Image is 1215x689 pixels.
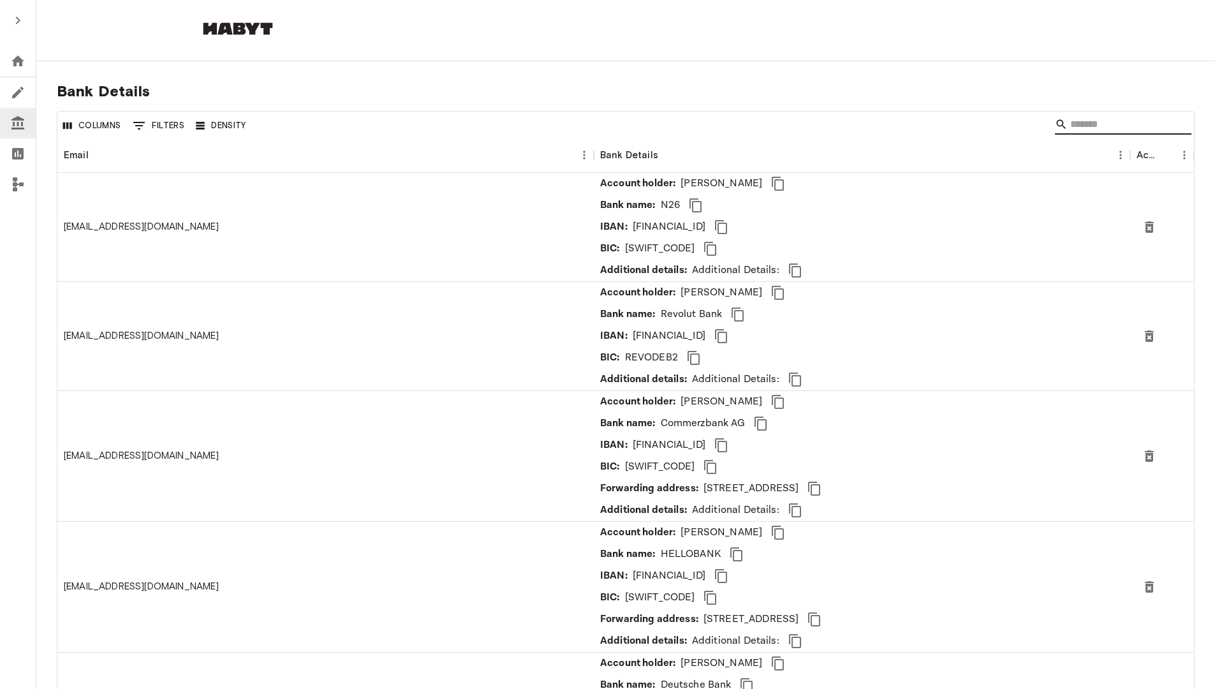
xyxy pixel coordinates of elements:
p: IBAN: [600,568,628,584]
p: [PERSON_NAME] [681,285,762,300]
p: [PERSON_NAME] [681,176,762,191]
div: Actions [1130,137,1194,173]
p: Additional Details: [692,633,779,649]
button: Menu [1111,145,1130,165]
p: Commerzbank AG [661,416,745,431]
p: Account holder: [600,285,675,300]
p: IBAN: [600,438,628,453]
p: BIC: [600,350,620,366]
p: [PERSON_NAME] [681,525,762,540]
div: Search [1055,114,1191,137]
p: Additional details: [600,503,687,518]
button: Sort [1157,146,1175,164]
button: Menu [575,145,594,165]
p: Forwarding address: [600,612,698,627]
p: REVODEB2 [625,350,678,366]
p: BIC: [600,590,620,605]
p: [PERSON_NAME] [681,656,762,671]
div: Email [57,137,594,173]
div: Email [64,137,89,173]
p: Account holder: [600,656,675,671]
p: Additional Details: [692,372,779,387]
p: Additional Details: [692,503,779,518]
span: Bank Details [57,82,1195,101]
p: Bank name: [600,307,656,322]
p: Forwarding address: [600,481,698,496]
button: Sort [89,146,107,164]
button: Menu [1175,145,1194,165]
p: Bank name: [600,198,656,213]
p: [STREET_ADDRESS] [703,612,799,627]
p: N26 [661,198,680,213]
p: [FINANCIAL_ID] [633,438,705,453]
button: Density [193,116,249,136]
p: Revolut Bank [661,307,723,322]
button: Select columns [60,116,124,136]
div: Actions [1137,137,1157,173]
p: BIC: [600,459,620,475]
p: IBAN: [600,219,628,235]
p: Additional details: [600,633,687,649]
div: 1187019944@qq.com [64,329,219,343]
p: BIC: [600,241,620,256]
p: [PERSON_NAME] [681,394,762,410]
img: Habyt [200,22,276,35]
p: IBAN: [600,329,628,344]
p: Account holder: [600,394,675,410]
p: Account holder: [600,525,675,540]
p: [STREET_ADDRESS] [703,481,799,496]
div: 0hg332577251b6c@gmail.com [64,220,219,233]
button: Show filters [129,115,188,136]
p: Bank name: [600,416,656,431]
p: [FINANCIAL_ID] [633,329,705,344]
p: Additional details: [600,263,687,278]
p: HELLOBANK [661,547,721,562]
p: [SWIFT_CODE] [625,590,695,605]
p: Bank name: [600,547,656,562]
p: [FINANCIAL_ID] [633,568,705,584]
div: 2004clementbrunet@gmail.com [64,580,219,593]
div: Bank Details [594,137,1130,173]
p: [SWIFT_CODE] [625,241,695,256]
div: Bank Details [600,137,658,173]
p: Account holder: [600,176,675,191]
p: Additional Details: [692,263,779,278]
p: [SWIFT_CODE] [625,459,695,475]
button: Sort [658,146,676,164]
div: 19sarokermano@gmail.com [64,449,219,463]
p: Additional details: [600,372,687,387]
p: [FINANCIAL_ID] [633,219,705,235]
